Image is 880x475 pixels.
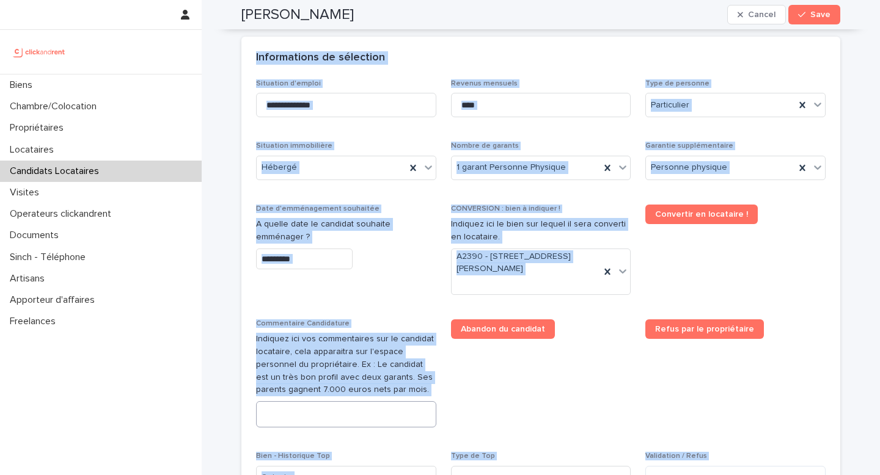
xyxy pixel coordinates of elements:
[256,320,350,327] span: Commentaire Candidature
[461,325,545,333] span: Abandon du candidat
[645,319,764,339] a: Refus par le propriétaire
[262,161,297,174] span: Hébergé
[256,333,436,396] p: Indiquez ici vos commentaires sur le candidat locataire, cela apparaitra sur l'espace personnel d...
[5,187,49,198] p: Visites
[5,294,105,306] p: Apporteur d'affaires
[256,51,385,65] h2: Informations de sélection
[241,6,354,24] h2: [PERSON_NAME]
[645,80,710,87] span: Type de personne
[457,250,596,276] span: A2390 - [STREET_ADDRESS][PERSON_NAME]
[256,142,332,150] span: Situation immobilière
[5,208,121,220] p: Operateurs clickandrent
[810,10,831,19] span: Save
[655,210,748,219] span: Convertir en locataire !
[451,319,555,339] a: Abandon du candidat
[5,252,95,263] p: Sinch - Téléphone
[451,452,495,460] span: Type de Top
[451,205,560,212] span: CONVERSION : bien à indiquer !
[788,5,840,24] button: Save
[651,99,689,112] span: Particulier
[5,144,64,156] p: Locataires
[5,230,68,241] p: Documents
[645,205,758,224] a: Convertir en locataire !
[651,161,727,174] span: Personne physique
[645,452,707,460] span: Validation / Refus
[256,218,436,244] p: A quelle date le candidat souhaite emménager ?
[256,452,330,460] span: Bien - Historique Top
[655,325,754,333] span: Refus par le propriétaire
[256,205,380,212] span: Date d'emménagement souhaitée
[451,218,631,244] p: Indiquez ici le bien sur lequel il sera converti en locataire.
[256,80,321,87] span: Situation d'emploi
[5,101,106,112] p: Chambre/Colocation
[5,79,42,91] p: Biens
[5,165,109,177] p: Candidats Locataires
[5,122,73,134] p: Propriétaires
[727,5,786,24] button: Cancel
[10,40,69,64] img: UCB0brd3T0yccxBKYDjQ
[5,273,54,285] p: Artisans
[5,316,65,327] p: Freelances
[748,10,776,19] span: Cancel
[645,142,733,150] span: Garantie supplémentaire
[457,161,566,174] span: 1 garant Personne Physique
[451,142,519,150] span: Nombre de garants
[451,80,518,87] span: Revenus mensuels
